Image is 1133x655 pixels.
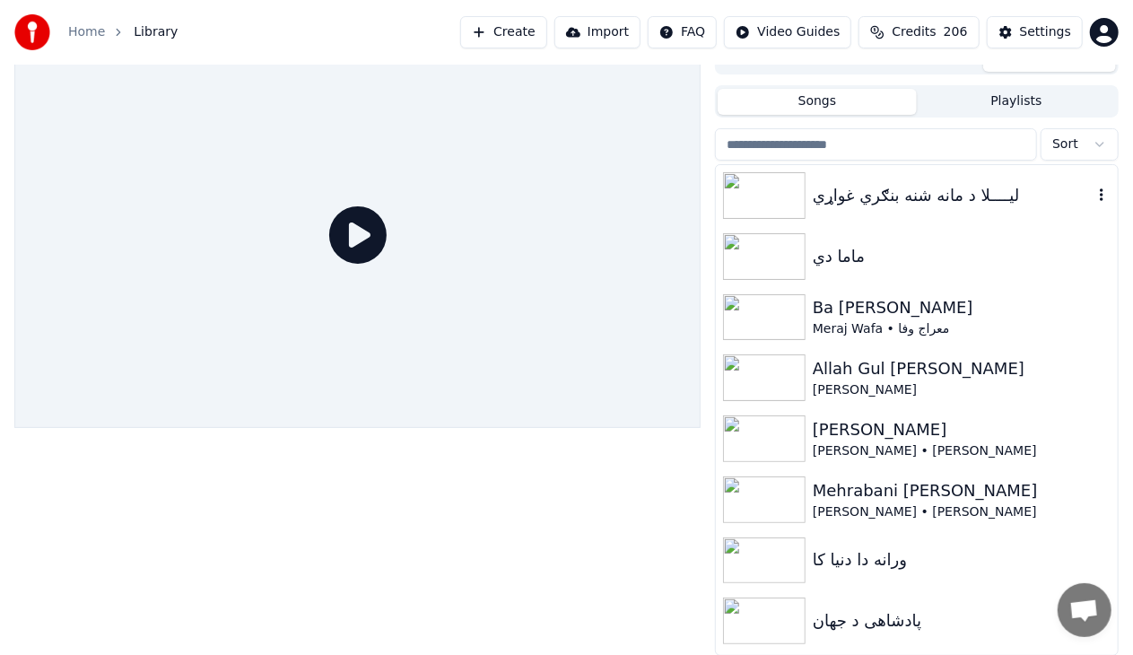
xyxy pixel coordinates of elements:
[1052,135,1078,153] span: Sort
[892,23,936,41] span: Credits
[14,14,50,50] img: youka
[813,442,1111,460] div: [PERSON_NAME] • [PERSON_NAME]
[813,503,1111,521] div: [PERSON_NAME] • [PERSON_NAME]
[813,356,1111,381] div: Allah Gul [PERSON_NAME]
[724,16,851,48] button: Video Guides
[648,16,717,48] button: FAQ
[813,244,1111,269] div: ماما دي
[858,16,979,48] button: Credits206
[813,547,1111,572] div: ورانه دا دنیا کا
[134,23,178,41] span: Library
[813,320,1111,338] div: Meraj Wafa • معراج وفا
[554,16,641,48] button: Import
[813,183,1093,208] div: لیــــلا د مانه شنه بنګري غواړي
[813,295,1111,320] div: Ba [PERSON_NAME]
[718,89,917,115] button: Songs
[813,478,1111,503] div: Mehrabani [PERSON_NAME]
[1058,583,1111,637] a: Open chat
[944,23,968,41] span: 206
[813,608,1111,633] div: پادشاهی د جهان
[813,381,1111,399] div: [PERSON_NAME]
[68,23,105,41] a: Home
[987,16,1083,48] button: Settings
[460,16,547,48] button: Create
[813,417,1111,442] div: [PERSON_NAME]
[1020,23,1071,41] div: Settings
[68,23,178,41] nav: breadcrumb
[917,89,1116,115] button: Playlists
